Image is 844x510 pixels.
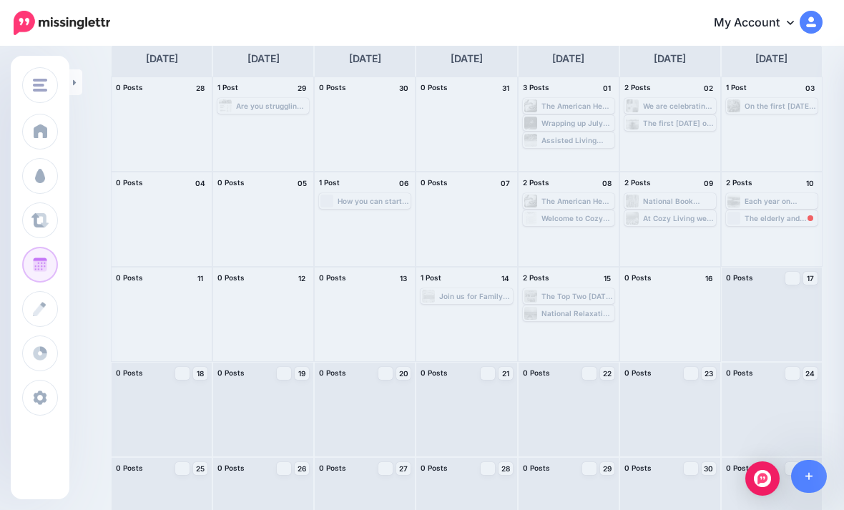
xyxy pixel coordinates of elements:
span: 0 Posts [726,464,753,472]
span: 25 [196,465,205,472]
div: Join us for Family & Friends Fun Day! Get ready for a day of bonding, making memories, and enjoyi... [439,292,511,300]
div: Assisted Living Highlights Over 800,000 [DEMOGRAPHIC_DATA] reside in assisted living communities,... [541,136,613,144]
span: 0 Posts [217,273,245,282]
div: Are you struggling with chronic conditions, navigating menopause, or simply feeling like you coul... [236,102,308,110]
span: 0 Posts [319,368,346,377]
div: At Cozy Living we strive to make our residents feel as if they were in the comfort of their own h... [643,214,715,222]
span: 0 Posts [421,178,448,187]
span: 0 Posts [116,178,143,187]
span: 17 [807,275,814,282]
h4: 13 [396,272,411,285]
a: 19 [295,367,309,380]
h4: 03 [803,82,818,94]
h4: 30 [396,82,411,94]
span: 29 [603,465,612,472]
a: 29 [600,462,614,475]
a: 26 [295,462,309,475]
h4: 10 [803,177,818,190]
h4: 08 [600,177,614,190]
div: Welcome to Cozy Living Community’s August Activity Calendar! Starting this month, we’re inviting ... [541,214,613,222]
h4: [DATE] [755,50,787,67]
a: 17 [803,272,818,285]
div: The elderly and disabled population unfortunately are at higher risk for mismanagement of care le... [745,214,816,222]
h4: 07 [499,177,513,190]
div: The Top Two [DATE] Activities The polls are in! Check out our “The Top Two Favorite July Activiti... [541,292,613,300]
span: 0 Posts [217,178,245,187]
h4: [DATE] [349,50,381,67]
span: 26 [298,465,306,472]
div: The first [DATE] of every month is National Play Outside Day. This [DATE] presents opportunity to... [643,119,715,127]
span: 0 Posts [116,273,143,282]
h4: 04 [193,177,207,190]
h4: 15 [600,272,614,285]
span: 0 Posts [624,368,652,377]
a: 23 [702,367,716,380]
span: 0 Posts [726,273,753,282]
span: 0 Posts [217,368,245,377]
span: 1 Post [319,178,340,187]
span: 0 Posts [523,464,550,472]
div: The American Heart Association (AHA’s) BLS course trains participants to promptly recognize sever... [541,197,613,205]
h4: 29 [295,82,309,94]
span: 0 Posts [726,368,753,377]
h4: 11 [193,272,207,285]
h4: 09 [702,177,716,190]
div: On the first [DATE] in August, we celebrate [DATE] to encourages people across the world to conne... [745,102,816,110]
span: 0 Posts [421,368,448,377]
span: 3 Posts [523,83,549,92]
a: 25 [193,462,207,475]
span: 27 [399,465,408,472]
span: 0 Posts [421,83,448,92]
span: 23 [705,370,713,377]
span: 1 Post [421,273,441,282]
h4: 02 [702,82,716,94]
span: 0 Posts [319,83,346,92]
a: 28 [499,462,513,475]
span: 19 [298,370,305,377]
span: 20 [399,370,408,377]
span: 0 Posts [319,273,346,282]
span: 28 [501,465,510,472]
div: National Relaxation Day on [DATE] encourages us to slow down and unwind. It's a day to focus on t... [541,309,613,318]
span: 2 Posts [726,178,752,187]
span: 18 [197,370,204,377]
a: 18 [193,367,207,380]
a: 20 [396,367,411,380]
h4: 28 [193,82,207,94]
img: menu.png [33,79,47,92]
h4: [DATE] [654,50,686,67]
span: 30 [704,465,713,472]
a: 30 [702,462,716,475]
a: 22 [600,367,614,380]
a: 27 [396,462,411,475]
span: 1 Post [726,83,747,92]
h4: 01 [600,82,614,94]
span: 0 Posts [217,464,245,472]
span: 2 Posts [523,178,549,187]
span: 0 Posts [421,464,448,472]
div: Wrapping up July with Fun Facts and Summer Cheer! As we say goodbye to the sunny days of July, we... [541,119,613,127]
h4: [DATE] [552,50,584,67]
h4: [DATE] [247,50,280,67]
span: 0 Posts [319,464,346,472]
h4: 06 [396,177,411,190]
div: National Book Lovers Day on [DATE] harnesses all the excitement bibliophiles feel about books int... [643,197,715,205]
h4: 16 [702,272,716,285]
span: 24 [805,370,815,377]
span: 2 Posts [624,83,651,92]
div: We are celebrating staff Birthdays! Help us wish Cozy Living Community Evening Shift Caregiver, [... [643,102,715,110]
span: 0 Posts [116,368,143,377]
span: 0 Posts [116,464,143,472]
span: 21 [502,370,509,377]
div: How you can start your own tech-driven health and fitness transformation journey Read more 👉 [URL... [338,197,409,205]
a: 24 [803,367,818,380]
span: 1 Post [217,83,238,92]
span: 0 Posts [116,83,143,92]
div: The American Heart Association (AHA’s) BLS course trains participants to promptly recognize sever... [541,102,613,110]
span: 0 Posts [624,464,652,472]
span: 2 Posts [624,178,651,187]
div: Each year on [DATE], Agent Orange Awareness Day presents opportunity to provide information regar... [745,197,816,205]
a: My Account [700,6,823,41]
h4: 14 [499,272,513,285]
div: Open Intercom Messenger [745,461,780,496]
